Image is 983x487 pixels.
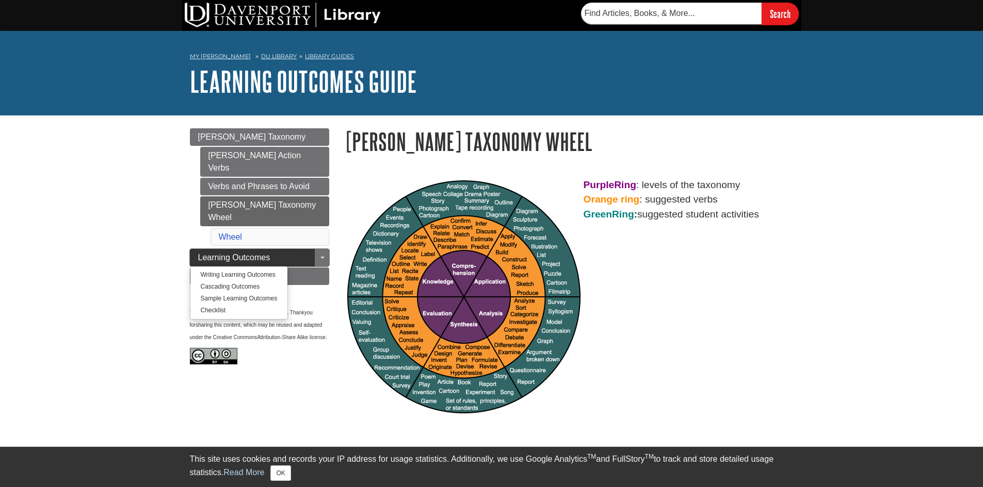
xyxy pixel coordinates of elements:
[185,3,381,27] img: DU Library
[614,179,636,190] strong: Ring
[190,281,288,293] a: Cascading Outcomes
[581,3,799,25] form: Searches DU Library's articles, books, and more
[198,253,270,262] span: Learning Outcomes
[581,3,762,24] input: Find Articles, Books, & More...
[345,128,794,155] h1: [PERSON_NAME] Taxonomy Wheel
[190,128,329,146] a: [PERSON_NAME] Taxonomy
[587,453,596,460] sup: TM
[190,52,251,61] a: My [PERSON_NAME]
[190,128,329,380] div: Guide Page Menu
[612,209,634,220] span: Ring
[345,178,794,222] p: : levels of the taxonomy : suggested verbs suggested student activities
[190,305,288,316] a: Checklist
[190,49,794,66] nav: breadcrumb
[305,53,354,60] a: Library Guides
[223,468,264,477] a: Read More
[645,453,654,460] sup: TM
[584,209,638,220] strong: :
[261,53,297,60] a: DU Library
[198,132,306,141] span: [PERSON_NAME] Taxonomy
[190,65,417,97] a: Learning Outcomes Guide
[190,269,288,281] a: Writing Learning Outcomes
[270,465,291,481] button: Close
[200,178,329,195] a: Verbs and Phrases to Avoid
[219,232,242,241] a: Wheel
[190,453,794,481] div: This site uses cookies and records your IP address for usage statistics. Additionally, we use Goo...
[584,209,612,220] span: Green
[200,147,329,177] a: [PERSON_NAME] Action Verbs
[584,179,615,190] strong: Purple
[190,249,329,266] a: Learning Outcomes
[190,293,288,305] a: Sample Learning Outcomes
[257,334,326,340] span: Attribution-Share Alike license
[190,310,314,328] span: you for
[200,196,329,226] a: [PERSON_NAME] Taxonomy Wheel
[762,3,799,25] input: Search
[584,194,640,205] strong: Orange ring
[190,322,327,340] span: sharing this content, which may be reused and adapted under the Creative Commons .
